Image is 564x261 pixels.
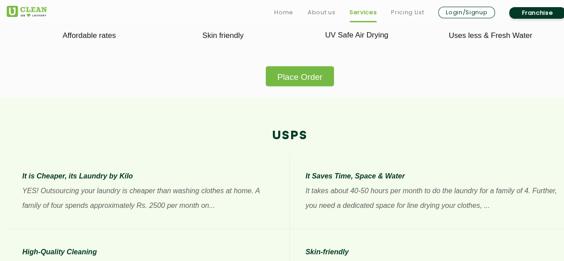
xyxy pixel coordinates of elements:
p: High-Quality Cleaning [22,244,274,259]
p: Skin-friendly [305,244,557,259]
p: UV Safe Air Drying [296,29,417,41]
p: Affordable rates [29,29,149,41]
p: Skin friendly [163,29,283,41]
p: It Saves Time, Space & Water [305,169,557,183]
a: Pricing List [391,7,424,18]
button: Place Order [266,66,334,86]
a: Services [350,7,377,18]
p: YES! Outsourcing your laundry is cheaper than washing clothes at home. A family of four spends ap... [22,183,274,213]
a: Login/Signup [438,7,495,18]
a: Home [274,7,293,18]
img: UClean Laundry and Dry Cleaning [7,6,47,17]
p: It is Cheaper, its Laundry by Kilo [22,169,274,183]
a: About us [308,7,335,18]
p: Uses less & Fresh Water [430,29,551,41]
p: It takes about 40-50 hours per month to do the laundry for a family of 4. Further, you need a ded... [305,183,557,213]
